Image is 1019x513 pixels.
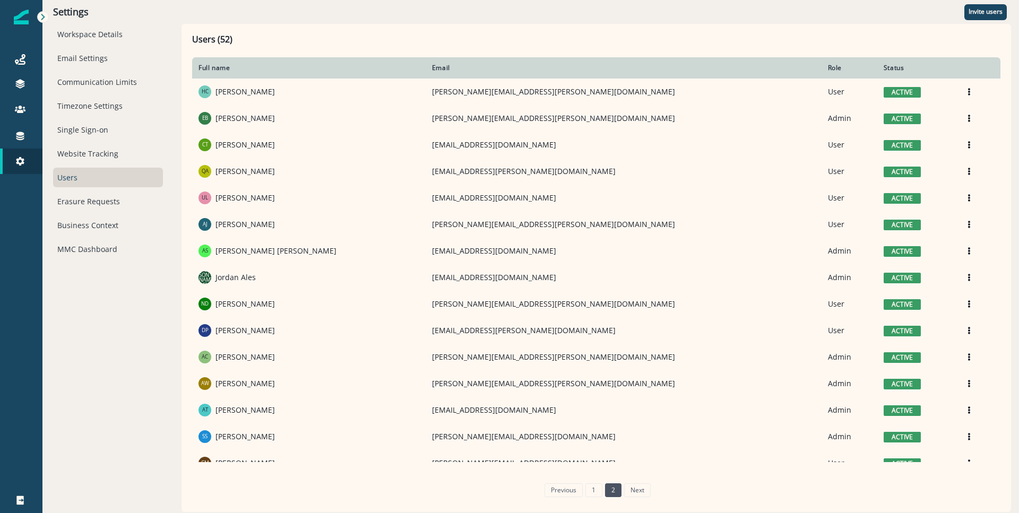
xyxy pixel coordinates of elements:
p: [PERSON_NAME] [PERSON_NAME] [215,246,336,256]
div: Aubrey Christensen [202,354,208,360]
td: User [822,132,877,158]
div: Chris Turley [202,142,208,147]
td: [EMAIL_ADDRESS][DOMAIN_NAME] [426,185,822,211]
span: active [884,352,921,363]
td: [PERSON_NAME][EMAIL_ADDRESS][DOMAIN_NAME] [426,450,822,476]
div: Single Sign-on [53,120,163,140]
td: User [822,291,877,317]
span: active [884,167,921,177]
h1: Users (52) [192,34,1000,49]
div: Qiaoran Abbate [202,169,209,174]
p: [PERSON_NAME] [215,405,275,415]
span: active [884,220,921,230]
p: Invite users [969,8,1003,15]
div: Email [432,64,815,72]
div: Dharani Prajapati [202,328,209,333]
td: Admin [822,264,877,291]
button: Options [961,190,978,206]
td: User [822,450,877,476]
p: [PERSON_NAME] [215,299,275,309]
button: Invite users [964,4,1007,20]
button: Options [961,137,978,153]
td: User [822,79,877,105]
td: [PERSON_NAME][EMAIL_ADDRESS][PERSON_NAME][DOMAIN_NAME] [426,211,822,238]
div: Role [828,64,871,72]
p: [PERSON_NAME] [215,431,275,442]
div: Alicia Wilson [201,381,209,386]
p: [PERSON_NAME] [215,219,275,230]
button: Options [961,216,978,232]
td: [EMAIL_ADDRESS][DOMAIN_NAME] [426,264,822,291]
button: Options [961,269,978,285]
p: [PERSON_NAME] [215,325,275,336]
td: [PERSON_NAME][EMAIL_ADDRESS][PERSON_NAME][DOMAIN_NAME] [426,344,822,370]
button: Options [961,376,978,392]
a: Page 1 [585,483,602,497]
p: [PERSON_NAME] [215,86,275,97]
td: Admin [822,344,877,370]
button: Options [961,455,978,471]
td: [PERSON_NAME][EMAIL_ADDRESS][PERSON_NAME][DOMAIN_NAME] [426,79,822,105]
span: active [884,432,921,442]
div: Allwin Tom [202,407,208,413]
div: Heather Currie-Martinez [202,89,209,94]
div: Users [53,168,163,187]
span: active [884,114,921,124]
img: Inflection [14,10,29,24]
div: Nick Dickson [201,301,209,307]
span: active [884,273,921,283]
span: active [884,326,921,336]
p: Jordan Ales [215,272,256,283]
button: Options [961,323,978,338]
div: Business Context [53,215,163,235]
div: Email Settings [53,48,163,68]
button: Options [961,349,978,365]
td: [PERSON_NAME][EMAIL_ADDRESS][PERSON_NAME][DOMAIN_NAME] [426,370,822,397]
p: [PERSON_NAME] [215,352,275,362]
button: Options [961,163,978,179]
div: Anuja Juvekar [203,222,208,227]
span: active [884,140,921,151]
div: Status [884,64,948,72]
td: Admin [822,370,877,397]
button: Options [961,402,978,418]
button: Options [961,110,978,126]
td: [EMAIL_ADDRESS][DOMAIN_NAME] [426,132,822,158]
td: User [822,211,877,238]
div: Erasure Requests [53,192,163,211]
td: [PERSON_NAME][EMAIL_ADDRESS][DOMAIN_NAME] [426,423,822,450]
td: [EMAIL_ADDRESS][DOMAIN_NAME] [426,397,822,423]
div: Chloe Mehr [201,460,209,466]
p: [PERSON_NAME] [215,378,275,389]
span: active [884,246,921,257]
div: Abhi Pradhan Shrestha [202,248,208,254]
div: Communication Limits [53,72,163,92]
div: Sudev Suresh Sreedevi [202,434,208,439]
div: Ellie Burton [202,116,208,121]
td: Admin [822,423,877,450]
p: [PERSON_NAME] [215,113,275,124]
div: Full name [198,64,419,72]
td: [EMAIL_ADDRESS][PERSON_NAME][DOMAIN_NAME] [426,158,822,185]
td: Admin [822,105,877,132]
span: active [884,87,921,98]
span: active [884,458,921,469]
td: Admin [822,238,877,264]
span: active [884,405,921,416]
button: Options [961,84,978,100]
td: User [822,158,877,185]
td: [EMAIL_ADDRESS][PERSON_NAME][DOMAIN_NAME] [426,317,822,344]
a: Page 2 is your current page [605,483,621,497]
ul: Pagination [542,483,651,497]
div: Website Tracking [53,144,163,163]
td: User [822,317,877,344]
div: Ursula Llaveria [202,195,208,201]
td: Admin [822,397,877,423]
div: Timezone Settings [53,96,163,116]
a: Previous page [545,483,583,497]
td: [PERSON_NAME][EMAIL_ADDRESS][PERSON_NAME][DOMAIN_NAME] [426,105,822,132]
span: active [884,379,921,389]
span: active [884,193,921,204]
div: Workspace Details [53,24,163,44]
button: Options [961,243,978,259]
